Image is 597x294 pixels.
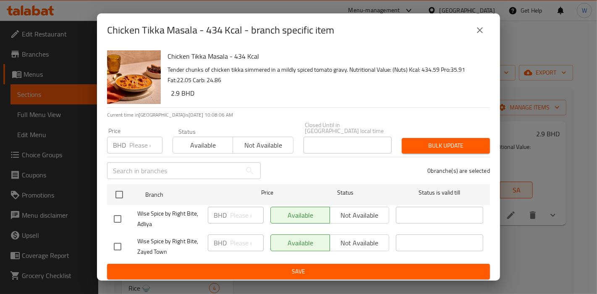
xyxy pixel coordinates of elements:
span: Status is valid till [396,187,483,198]
button: Bulk update [402,138,490,154]
span: Price [239,187,295,198]
span: Wise Spice by Right Bite, Zayed Town [137,236,201,257]
p: 0 branche(s) are selected [427,167,490,175]
button: close [470,20,490,40]
span: Not available [236,139,290,151]
input: Please enter price [230,234,264,251]
button: Not available [233,137,293,154]
p: BHD [214,210,227,220]
input: Please enter price [129,137,162,154]
p: BHD [214,238,227,248]
input: Please enter price [230,207,264,224]
p: Current time in [GEOGRAPHIC_DATA] is [DATE] 10:08:06 AM [107,111,490,119]
span: Bulk update [408,140,483,151]
span: Save [114,266,483,277]
h2: Chicken Tikka Masala - 434 Kcal - branch specific item [107,23,334,37]
span: Wise Spice by Right Bite, Adliya [137,208,201,229]
img: Chicken Tikka Masala - 434 Kcal [107,50,161,104]
h6: Chicken Tikka Masala - 434 Kcal [168,50,483,62]
button: Save [107,264,490,279]
span: Available [176,139,230,151]
input: Search in branches [107,162,241,179]
h6: 2.9 BHD [171,87,483,99]
p: Tender chunks of chicken tikka simmered in a mildly spiced tomato gravy. Nutritional Value: (Nuts... [168,65,483,86]
button: Available [173,137,233,154]
p: BHD [113,140,126,150]
span: Status [302,187,389,198]
span: Branch [145,190,233,200]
